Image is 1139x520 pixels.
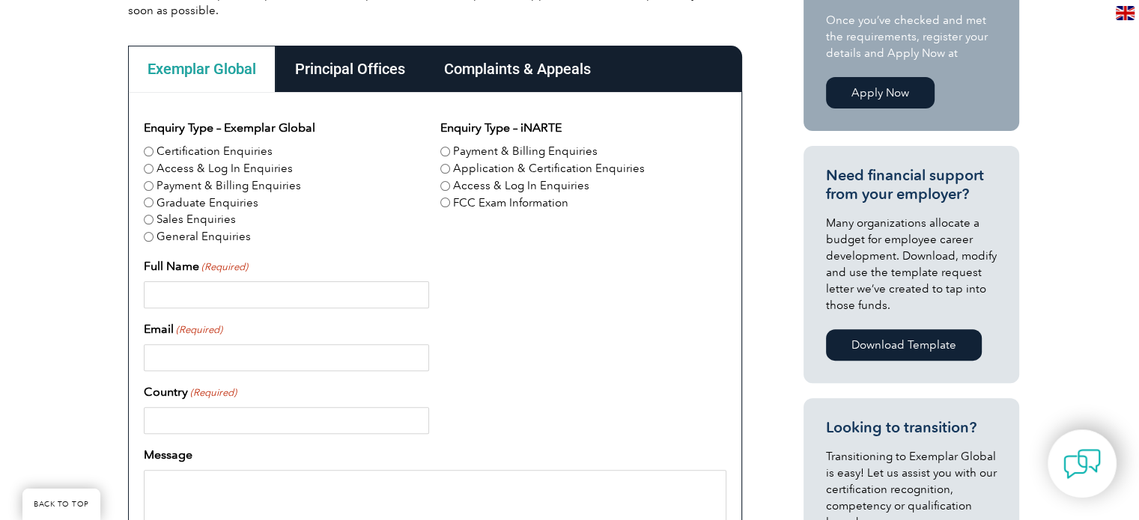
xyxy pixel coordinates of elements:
label: Application & Certification Enquiries [453,160,645,177]
img: contact-chat.png [1063,445,1101,483]
label: Email [144,320,222,338]
legend: Enquiry Type – iNARTE [440,119,562,137]
h3: Looking to transition? [826,418,997,437]
a: Apply Now [826,77,935,108]
label: Graduate Enquiries [157,195,258,212]
label: FCC Exam Information [453,195,568,212]
div: Principal Offices [276,46,425,92]
label: Payment & Billing Enquiries [157,177,301,195]
span: (Required) [174,322,222,337]
p: Many organizations allocate a budget for employee career development. Download, modify and use th... [826,215,997,313]
div: Complaints & Appeals [425,46,610,92]
label: Access & Log In Enquiries [157,160,293,177]
span: (Required) [200,260,248,275]
legend: Enquiry Type – Exemplar Global [144,119,315,137]
label: Payment & Billing Enquiries [453,143,598,160]
h3: Need financial support from your employer? [826,166,997,204]
img: en [1116,6,1135,20]
label: Sales Enquiries [157,211,236,228]
label: Access & Log In Enquiries [453,177,589,195]
a: BACK TO TOP [22,489,100,520]
p: Once you’ve checked and met the requirements, register your details and Apply Now at [826,12,997,61]
a: Download Template [826,329,982,361]
label: Certification Enquiries [157,143,273,160]
div: Exemplar Global [128,46,276,92]
label: General Enquiries [157,228,251,245]
label: Message [144,446,192,464]
label: Country [144,383,237,401]
span: (Required) [189,385,237,400]
label: Full Name [144,257,248,275]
